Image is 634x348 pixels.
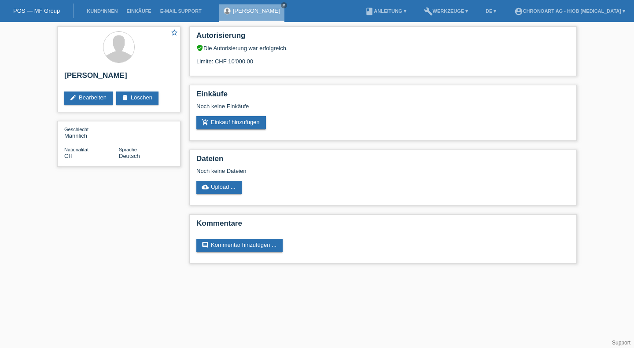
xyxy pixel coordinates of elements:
a: E-Mail Support [156,8,206,14]
a: bookAnleitung ▾ [361,8,410,14]
i: comment [202,242,209,249]
i: add_shopping_cart [202,119,209,126]
a: editBearbeiten [64,92,113,105]
div: Noch keine Dateien [196,168,465,174]
h2: Autorisierung [196,31,570,44]
a: buildWerkzeuge ▾ [420,8,473,14]
a: close [281,2,287,8]
div: Noch keine Einkäufe [196,103,570,116]
a: Einkäufe [122,8,155,14]
i: book [365,7,374,16]
i: star_border [170,29,178,37]
a: Kund*innen [82,8,122,14]
i: cloud_upload [202,183,209,190]
div: Männlich [64,126,119,139]
div: Limite: CHF 10'000.00 [196,51,570,65]
i: close [282,3,286,7]
a: Support [612,340,630,346]
a: cloud_uploadUpload ... [196,181,242,194]
a: [PERSON_NAME] [233,7,280,14]
h2: [PERSON_NAME] [64,71,173,84]
i: verified_user [196,44,203,51]
span: Sprache [119,147,137,152]
a: POS — MF Group [13,7,60,14]
h2: Dateien [196,154,570,168]
i: delete [122,94,129,101]
span: Geschlecht [64,127,88,132]
h2: Einkäufe [196,90,570,103]
a: commentKommentar hinzufügen ... [196,239,283,252]
a: star_border [170,29,178,38]
span: Schweiz [64,153,73,159]
span: Nationalität [64,147,88,152]
i: account_circle [514,7,523,16]
a: account_circleChronoart AG - Hiob [MEDICAL_DATA] ▾ [510,8,630,14]
h2: Kommentare [196,219,570,232]
span: Deutsch [119,153,140,159]
i: build [424,7,433,16]
div: Die Autorisierung war erfolgreich. [196,44,570,51]
a: DE ▾ [481,8,501,14]
a: add_shopping_cartEinkauf hinzufügen [196,116,266,129]
a: deleteLöschen [116,92,158,105]
i: edit [70,94,77,101]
